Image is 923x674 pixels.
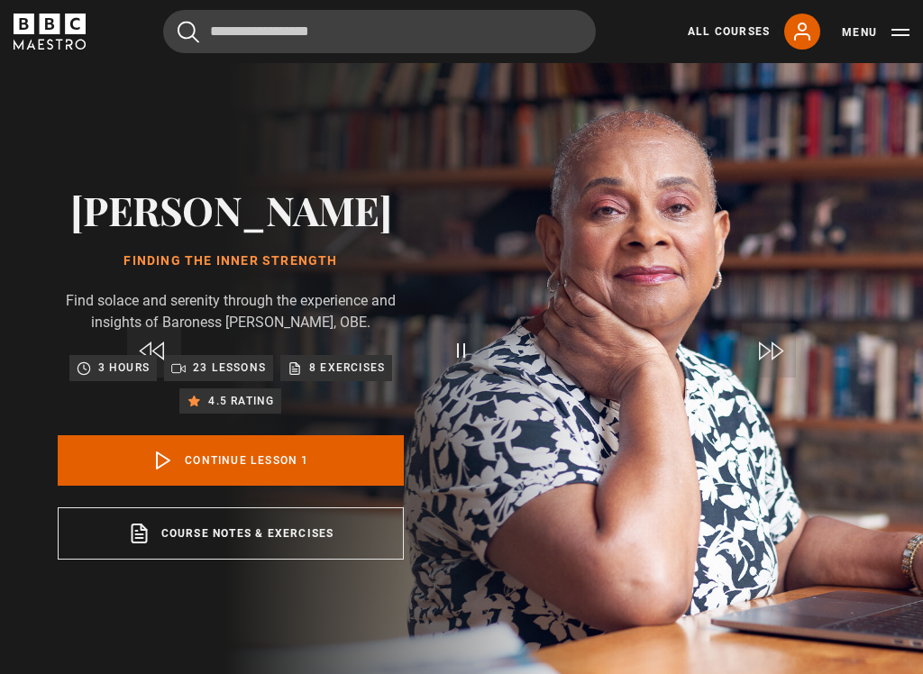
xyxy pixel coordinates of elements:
p: 4.5 rating [208,392,274,410]
p: 8 exercises [309,359,385,377]
svg: BBC Maestro [14,14,86,50]
input: Search [163,10,596,53]
p: Find solace and serenity through the experience and insights of Baroness [PERSON_NAME], OBE. [58,290,404,333]
a: Course notes & exercises [58,507,404,560]
a: Continue lesson 1 [58,435,404,486]
a: All Courses [688,23,770,40]
p: 23 lessons [193,359,266,377]
p: 3 hours [98,359,150,377]
h1: Finding the Inner Strength [58,254,404,269]
button: Submit the search query [178,21,199,43]
h2: [PERSON_NAME] [58,187,404,232]
button: Toggle navigation [842,23,909,41]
